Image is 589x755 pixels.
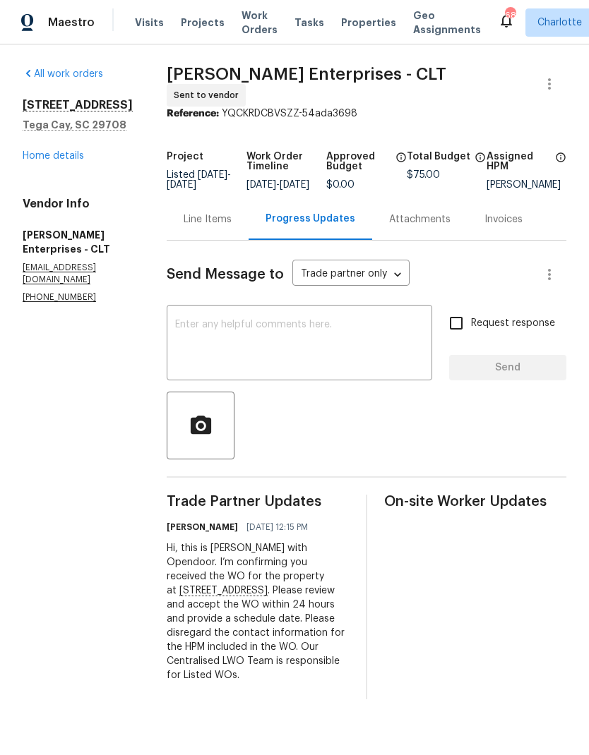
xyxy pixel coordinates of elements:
[23,69,103,79] a: All work orders
[384,495,566,509] span: On-site Worker Updates
[326,180,355,190] span: $0.00
[280,180,309,190] span: [DATE]
[505,8,515,23] div: 68
[389,212,451,226] div: Attachments
[167,170,231,190] span: -
[487,152,551,171] h5: Assigned HPM
[407,170,440,180] span: $75.00
[167,267,284,282] span: Send Message to
[167,66,446,83] span: [PERSON_NAME] Enterprises - CLT
[266,212,355,226] div: Progress Updates
[181,16,225,30] span: Projects
[246,152,326,171] h5: Work Order Timeline
[167,152,203,162] h5: Project
[413,8,481,37] span: Geo Assignments
[326,152,391,171] h5: Approved Budget
[23,197,133,211] h4: Vendor Info
[167,180,196,190] span: [DATE]
[395,152,407,180] span: The total cost of line items that have been approved by both Opendoor and the Trade Partner. This...
[167,107,566,121] div: YQCKRDCBVSZZ-54ada3698
[246,180,276,190] span: [DATE]
[292,263,410,286] div: Trade partner only
[167,541,349,682] div: Hi, this is [PERSON_NAME] with Opendoor. I’m confirming you received the WO for the property at ....
[407,152,470,162] h5: Total Budget
[167,170,231,190] span: Listed
[167,109,219,119] b: Reference:
[341,16,396,30] span: Properties
[167,520,238,534] h6: [PERSON_NAME]
[48,16,95,30] span: Maestro
[555,152,566,180] span: The hpm assigned to this work order.
[246,180,309,190] span: -
[135,16,164,30] span: Visits
[246,520,308,534] span: [DATE] 12:15 PM
[23,151,84,161] a: Home details
[487,180,566,190] div: [PERSON_NAME]
[537,16,582,30] span: Charlotte
[471,316,555,331] span: Request response
[167,495,349,509] span: Trade Partner Updates
[198,170,227,180] span: [DATE]
[23,228,133,256] h5: [PERSON_NAME] Enterprises - CLT
[242,8,278,37] span: Work Orders
[484,212,523,226] div: Invoices
[184,212,232,226] div: Line Items
[475,152,486,170] span: The total cost of line items that have been proposed by Opendoor. This sum includes line items th...
[294,18,324,28] span: Tasks
[174,88,244,102] span: Sent to vendor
